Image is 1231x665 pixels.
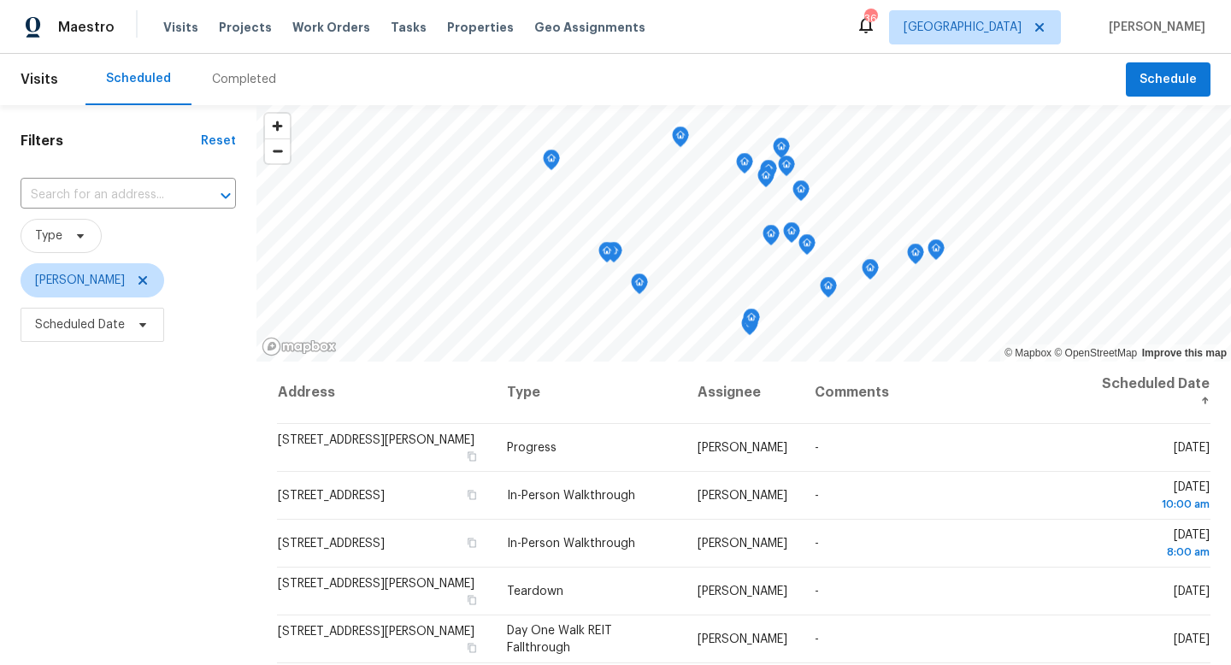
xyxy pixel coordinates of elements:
[534,19,645,36] span: Geo Assignments
[219,19,272,36] span: Projects
[493,362,683,424] th: Type
[760,160,777,186] div: Map marker
[507,490,635,502] span: In-Person Walkthrough
[265,138,290,163] button: Zoom out
[1054,347,1137,359] a: OpenStreetMap
[543,150,560,176] div: Map marker
[464,640,480,656] button: Copy Address
[256,105,1231,362] canvas: Map
[1174,442,1210,454] span: [DATE]
[763,225,780,251] div: Map marker
[820,277,837,303] div: Map marker
[292,19,370,36] span: Work Orders
[1094,544,1210,561] div: 8:00 am
[904,19,1022,36] span: [GEOGRAPHIC_DATA]
[507,586,563,597] span: Teardown
[464,535,480,550] button: Copy Address
[201,132,236,150] div: Reset
[815,586,819,597] span: -
[864,10,876,27] div: 36
[907,244,924,270] div: Map marker
[815,490,819,502] span: -
[815,442,819,454] span: -
[773,138,790,164] div: Map marker
[278,538,385,550] span: [STREET_ADDRESS]
[106,70,171,87] div: Scheduled
[1102,19,1205,36] span: [PERSON_NAME]
[1094,529,1210,561] span: [DATE]
[212,71,276,88] div: Completed
[1094,496,1210,513] div: 10:00 am
[783,222,800,249] div: Map marker
[277,362,493,424] th: Address
[743,309,760,335] div: Map marker
[278,490,385,502] span: [STREET_ADDRESS]
[507,625,612,654] span: Day One Walk REIT Fallthrough
[815,633,819,645] span: -
[698,633,787,645] span: [PERSON_NAME]
[801,362,1081,424] th: Comments
[262,337,337,356] a: Mapbox homepage
[278,578,474,590] span: [STREET_ADDRESS][PERSON_NAME]
[278,626,474,638] span: [STREET_ADDRESS][PERSON_NAME]
[736,153,753,179] div: Map marker
[214,184,238,208] button: Open
[798,234,816,261] div: Map marker
[464,449,480,464] button: Copy Address
[265,114,290,138] button: Zoom in
[507,538,635,550] span: In-Person Walkthrough
[684,362,801,424] th: Assignee
[1081,362,1210,424] th: Scheduled Date ↑
[741,315,758,341] div: Map marker
[1174,586,1210,597] span: [DATE]
[1004,347,1051,359] a: Mapbox
[35,272,125,289] span: [PERSON_NAME]
[1094,481,1210,513] span: [DATE]
[1126,62,1210,97] button: Schedule
[58,19,115,36] span: Maestro
[464,592,480,608] button: Copy Address
[163,19,198,36] span: Visits
[278,434,474,446] span: [STREET_ADDRESS][PERSON_NAME]
[862,259,879,285] div: Map marker
[698,442,787,454] span: [PERSON_NAME]
[35,316,125,333] span: Scheduled Date
[1174,633,1210,645] span: [DATE]
[792,180,810,207] div: Map marker
[631,274,648,300] div: Map marker
[21,61,58,98] span: Visits
[35,227,62,244] span: Type
[698,490,787,502] span: [PERSON_NAME]
[21,132,201,150] h1: Filters
[598,242,615,268] div: Map marker
[672,127,689,153] div: Map marker
[21,182,188,209] input: Search for an address...
[1140,69,1197,91] span: Schedule
[698,586,787,597] span: [PERSON_NAME]
[464,487,480,503] button: Copy Address
[778,156,795,182] div: Map marker
[815,538,819,550] span: -
[391,21,427,33] span: Tasks
[757,167,775,193] div: Map marker
[928,239,945,266] div: Map marker
[698,538,787,550] span: [PERSON_NAME]
[447,19,514,36] span: Properties
[507,442,557,454] span: Progress
[1142,347,1227,359] a: Improve this map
